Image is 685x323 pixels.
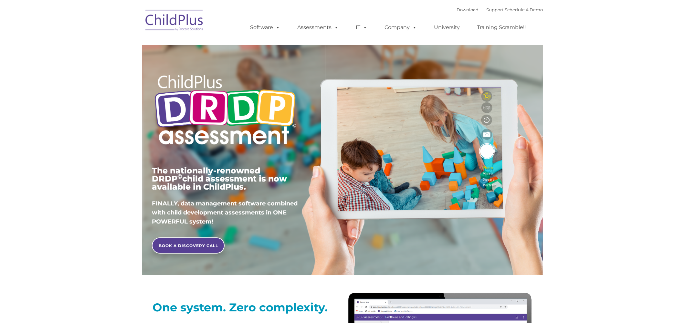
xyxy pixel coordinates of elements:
font: | [457,7,543,12]
a: University [427,21,466,34]
a: Download [457,7,479,12]
sup: © [177,173,182,180]
a: Schedule A Demo [505,7,543,12]
span: The nationally-renowned DRDP child assessment is now available in ChildPlus. [152,166,287,192]
span: FINALLY, data management software combined with child development assessments in ONE POWERFUL sys... [152,200,298,225]
img: Copyright - DRDP Logo Light [152,66,299,155]
a: Software [244,21,287,34]
strong: One system. Zero complexity. [153,300,328,314]
img: ChildPlus by Procare Solutions [142,5,207,37]
a: BOOK A DISCOVERY CALL [152,237,225,254]
a: Assessments [291,21,345,34]
a: Company [378,21,423,34]
a: Training Scramble!! [470,21,532,34]
a: IT [349,21,374,34]
a: Support [486,7,503,12]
